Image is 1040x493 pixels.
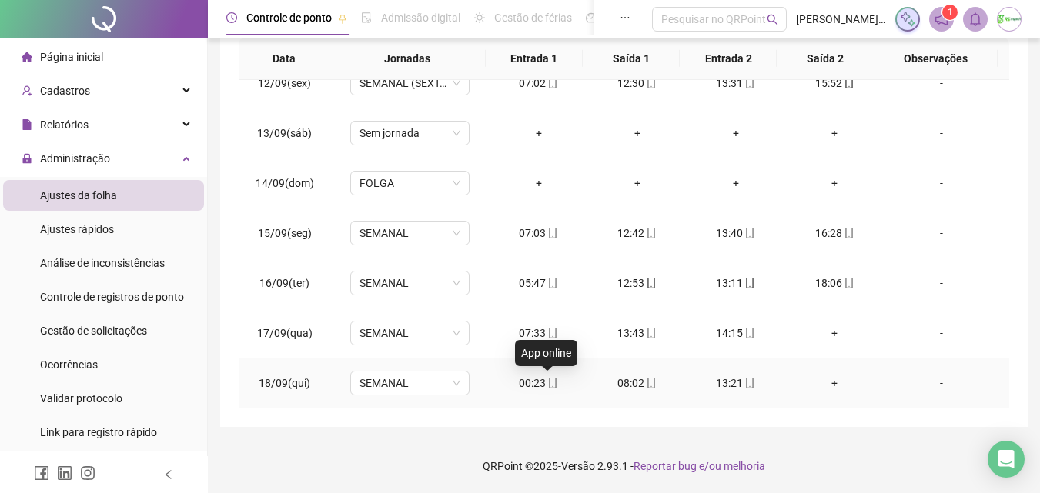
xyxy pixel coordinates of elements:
div: 07:03 [502,225,576,242]
span: mobile [743,328,755,338]
span: ellipsis [620,12,630,23]
div: 13:40 [699,225,773,242]
span: mobile [546,378,558,388]
span: mobile [644,328,657,338]
div: Open Intercom Messenger [988,441,1025,478]
div: 14:15 [699,325,773,341]
span: mobile [546,78,558,88]
span: Versão [561,460,595,472]
div: - [896,275,987,291]
div: + [798,325,871,341]
span: Controle de registros de ponto [40,291,184,303]
span: Página inicial [40,51,103,63]
th: Jornadas [329,38,486,80]
th: Saída 1 [583,38,680,80]
span: instagram [80,465,95,481]
span: facebook [34,465,49,481]
th: Saída 2 [777,38,874,80]
span: mobile [546,228,558,238]
span: file-done [361,12,372,23]
span: clock-circle [226,12,237,23]
div: 08:02 [600,375,674,391]
span: 14/09(dom) [256,177,314,189]
div: 12:53 [600,275,674,291]
footer: QRPoint © 2025 - 2.93.1 - [208,439,1040,493]
span: mobile [644,378,657,388]
div: 13:21 [699,375,773,391]
span: SEMANAL [359,271,460,295]
span: Reportar bug e/ou melhoria [634,460,765,472]
div: + [502,125,576,142]
div: 13:11 [699,275,773,291]
th: Entrada 2 [680,38,777,80]
span: mobile [644,228,657,238]
div: 18:06 [798,275,871,291]
th: Data [239,38,329,80]
span: linkedin [57,465,72,481]
span: 18/09(qui) [259,377,310,389]
span: mobile [546,278,558,288]
div: - [896,225,987,242]
div: 12:30 [600,75,674,92]
div: - [896,125,987,142]
span: Ajustes rápidos [40,223,114,235]
span: Link para registro rápido [40,426,157,438]
span: Gestão de férias [494,12,572,24]
span: Controle de ponto [246,12,332,24]
span: mobile [644,278,657,288]
span: mobile [743,228,755,238]
span: SEMANAL [359,321,460,345]
div: + [600,175,674,192]
div: App online [515,340,577,366]
div: - [896,325,987,341]
span: notification [935,12,948,26]
div: + [502,175,576,192]
span: SEMANAL [359,222,460,245]
div: + [600,125,674,142]
div: - [896,75,987,92]
div: - [896,375,987,391]
div: 16:28 [798,225,871,242]
span: 13/09(sáb) [257,127,312,139]
div: 15:52 [798,75,871,92]
th: Entrada 1 [486,38,583,80]
div: 07:33 [502,325,576,341]
div: + [798,125,871,142]
span: 15/09(seg) [258,227,312,239]
div: + [798,175,871,192]
span: mobile [842,278,854,288]
span: mobile [644,78,657,88]
span: Validar protocolo [40,392,122,405]
span: Relatórios [40,118,89,131]
span: Sem jornada [359,122,460,145]
div: 13:31 [699,75,773,92]
span: mobile [743,78,755,88]
span: mobile [546,328,558,338]
div: 00:23 [502,375,576,391]
span: pushpin [338,14,347,23]
div: + [699,125,773,142]
span: 1 [948,7,953,18]
span: Ocorrências [40,358,98,371]
span: [PERSON_NAME] - RS ENGENHARIA [796,11,886,28]
span: home [22,52,32,62]
span: user-add [22,85,32,96]
span: Ajustes da folha [40,189,117,202]
span: mobile [842,78,854,88]
div: 07:02 [502,75,576,92]
span: 16/09(ter) [259,277,309,289]
div: + [699,175,773,192]
span: Administração [40,152,110,165]
span: Cadastros [40,85,90,97]
span: sun [474,12,485,23]
span: left [163,469,174,480]
span: bell [968,12,982,26]
span: dashboard [586,12,597,23]
span: lock [22,153,32,164]
span: mobile [842,228,854,238]
span: FOLGA [359,172,460,195]
sup: 1 [942,5,958,20]
span: SEMANAL [359,371,460,395]
span: mobile [743,278,755,288]
span: 17/09(qua) [257,327,313,339]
